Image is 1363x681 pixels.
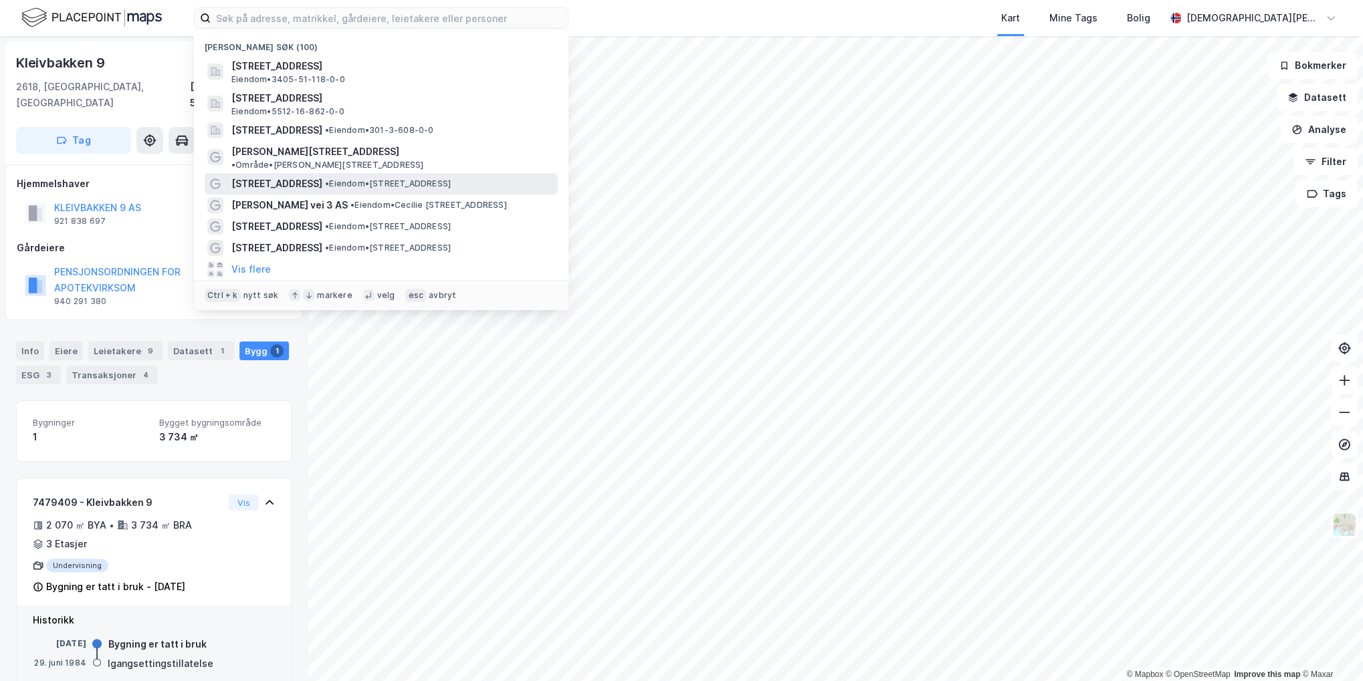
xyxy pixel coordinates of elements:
button: Vis [229,495,259,511]
span: • [325,243,329,253]
div: Bygg [239,342,289,360]
div: 4 [139,368,152,382]
button: Filter [1293,148,1358,175]
div: [DEMOGRAPHIC_DATA][PERSON_NAME] [1186,10,1320,26]
img: logo.f888ab2527a4732fd821a326f86c7f29.svg [21,6,162,29]
div: esc [405,289,426,302]
input: Søk på adresse, matrikkel, gårdeiere, leietakere eller personer [211,8,568,28]
span: Bygninger [33,417,148,428]
div: 2618, [GEOGRAPHIC_DATA], [GEOGRAPHIC_DATA] [16,79,190,111]
div: Gårdeiere [17,240,291,256]
div: avbryt [429,290,456,301]
div: 7479409 - Kleivbakken 9 [33,495,223,511]
div: 3 [42,368,56,382]
span: • [350,200,354,210]
div: Hjemmelshaver [17,176,291,192]
div: Datasett [168,342,234,360]
span: • [325,178,329,188]
button: Vis flere [231,261,271,277]
div: • [109,520,114,531]
div: ESG [16,366,61,384]
a: OpenStreetMap [1166,670,1231,679]
div: Leietakere [88,342,163,360]
span: [STREET_ADDRESS] [231,122,322,138]
div: Igangsettingstillatelse [108,656,213,672]
div: 921 838 697 [54,216,106,227]
div: Bolig [1127,10,1150,26]
div: [GEOGRAPHIC_DATA], 51/118 [190,79,292,111]
div: Bygning er tatt i bruk [108,636,207,652]
span: • [231,160,235,170]
div: 1 [215,344,229,358]
span: [STREET_ADDRESS] [231,240,322,256]
span: [STREET_ADDRESS] [231,90,552,106]
button: Analyse [1280,116,1358,143]
a: Improve this map [1234,670,1300,679]
div: Bygning er tatt i bruk - [DATE] [46,579,185,595]
span: • [325,221,329,231]
span: Område • [PERSON_NAME][STREET_ADDRESS] [231,160,423,170]
span: Eiendom • [STREET_ADDRESS] [325,221,451,232]
div: velg [377,290,395,301]
div: 9 [144,344,157,358]
span: [PERSON_NAME][STREET_ADDRESS] [231,144,399,160]
span: [STREET_ADDRESS] [231,176,322,192]
div: Ctrl + k [205,289,241,302]
button: Datasett [1276,84,1358,111]
span: Bygget bygningsområde [159,417,275,428]
button: Tag [16,127,131,154]
div: [DATE] [33,638,86,650]
div: Kleivbakken 9 [16,52,107,74]
div: Historikk [33,612,275,628]
a: Mapbox [1126,670,1163,679]
button: Tags [1295,180,1358,207]
span: Eiendom • 301-3-608-0-0 [325,125,433,136]
span: [STREET_ADDRESS] [231,58,552,74]
img: Z [1332,512,1357,537]
div: Transaksjoner [66,366,158,384]
div: 940 291 380 [54,296,106,307]
div: markere [317,290,352,301]
span: • [325,125,329,135]
div: Info [16,342,44,360]
div: 2 070 ㎡ BYA [46,517,106,533]
div: 29. juni 1984 [33,657,86,669]
div: 1 [33,429,148,445]
div: Kart [1001,10,1020,26]
div: 3 734 ㎡ BRA [131,517,192,533]
span: Eiendom • [STREET_ADDRESS] [325,178,451,189]
iframe: Chat Widget [1296,617,1363,681]
div: [PERSON_NAME] søk (100) [194,31,568,55]
span: Eiendom • Cecilie [STREET_ADDRESS] [350,200,507,211]
span: [STREET_ADDRESS] [231,219,322,235]
span: [PERSON_NAME] vei 3 AS [231,197,348,213]
span: Eiendom • 5512-16-862-0-0 [231,106,344,117]
div: nytt søk [243,290,279,301]
span: Eiendom • [STREET_ADDRESS] [325,243,451,253]
span: Eiendom • 3405-51-118-0-0 [231,74,345,85]
div: 3 Etasjer [46,536,87,552]
div: Eiere [49,342,83,360]
button: Bokmerker [1267,52,1358,79]
div: 1 [270,344,284,358]
div: Mine Tags [1049,10,1097,26]
div: 3 734 ㎡ [159,429,275,445]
